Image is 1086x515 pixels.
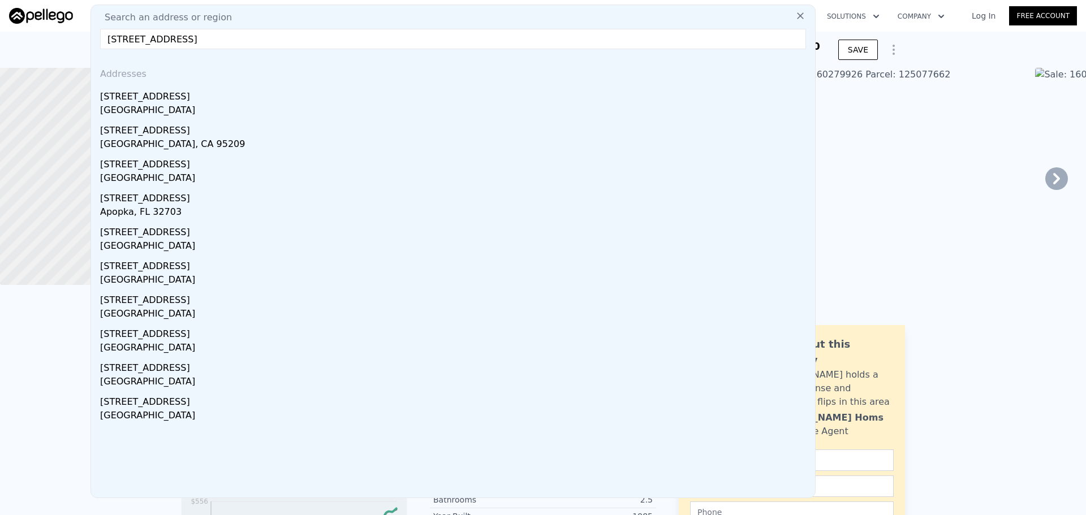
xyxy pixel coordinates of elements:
div: [STREET_ADDRESS] [100,153,811,171]
img: Pellego [9,8,73,24]
span: Search an address or region [96,11,232,24]
div: [STREET_ADDRESS] [100,255,811,273]
div: [STREET_ADDRESS] [100,323,811,341]
input: Enter an address, city, region, neighborhood or zip code [100,29,806,49]
div: [GEOGRAPHIC_DATA] [100,375,811,391]
img: Sale: 160279926 Parcel: 125077662 [777,68,1027,285]
div: [GEOGRAPHIC_DATA] [100,341,811,357]
button: SAVE [838,40,878,60]
div: [GEOGRAPHIC_DATA] [100,171,811,187]
button: Show Options [882,38,905,61]
tspan: $556 [191,497,208,505]
div: [STREET_ADDRESS] [100,119,811,137]
div: [STREET_ADDRESS] [100,85,811,103]
div: [GEOGRAPHIC_DATA] [100,239,811,255]
div: Addresses [96,58,811,85]
div: [STREET_ADDRESS] [100,357,811,375]
div: Apopka, FL 32703 [100,205,811,221]
a: Log In [958,10,1009,21]
button: Solutions [818,6,889,27]
div: 2.5 [543,494,653,505]
a: Free Account [1009,6,1077,25]
div: Bathrooms [433,494,543,505]
div: [STREET_ADDRESS] [100,187,811,205]
div: [GEOGRAPHIC_DATA], CA 95209 [100,137,811,153]
div: [PERSON_NAME] Homs [768,411,884,425]
div: [GEOGRAPHIC_DATA] [100,103,811,119]
div: [STREET_ADDRESS] [100,391,811,409]
div: [GEOGRAPHIC_DATA] [100,307,811,323]
div: [GEOGRAPHIC_DATA] [100,409,811,425]
button: Company [889,6,954,27]
div: Ask about this property [768,336,894,368]
div: [PERSON_NAME] holds a broker license and personally flips in this area [768,368,894,409]
div: [GEOGRAPHIC_DATA] [100,273,811,289]
div: [STREET_ADDRESS] [100,289,811,307]
div: [STREET_ADDRESS] [100,221,811,239]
